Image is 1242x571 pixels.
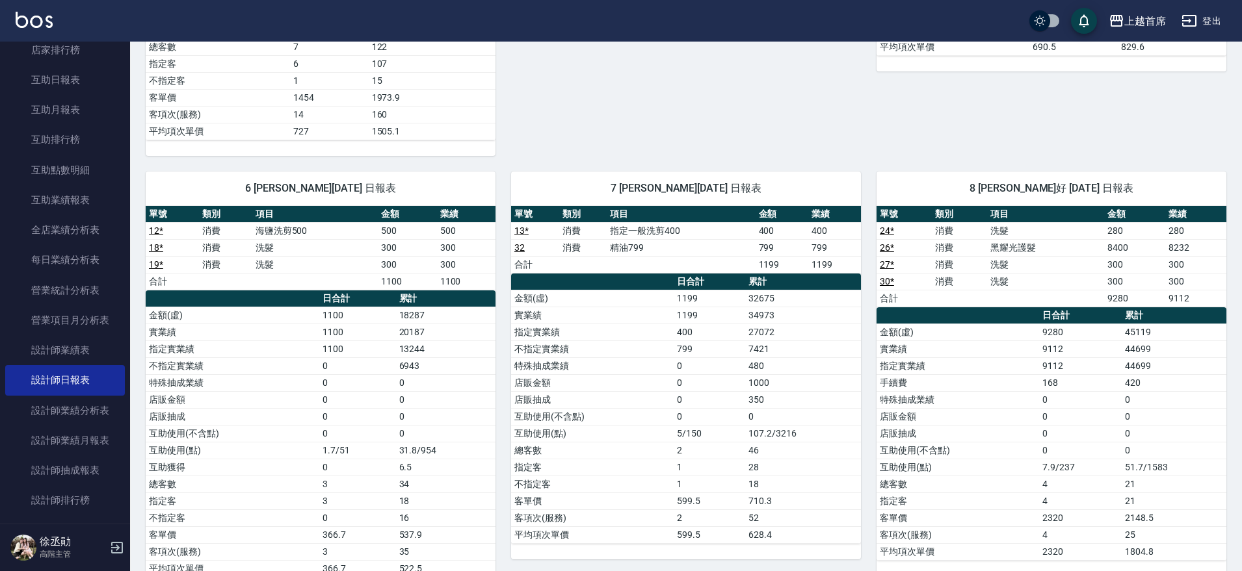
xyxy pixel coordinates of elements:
th: 項目 [987,206,1103,223]
th: 單號 [511,206,559,223]
td: 9112 [1165,290,1226,307]
td: 0 [319,509,396,526]
td: 實業績 [511,307,674,324]
td: 400 [756,222,808,239]
a: 設計師排行榜 [5,485,125,515]
th: 單號 [877,206,932,223]
td: 客單價 [146,89,290,106]
td: 指定客 [146,55,290,72]
td: 32675 [745,290,861,307]
td: 3 [319,543,396,560]
td: 34 [396,476,495,492]
td: 300 [378,256,436,273]
td: 互助使用(點) [511,425,674,442]
td: 9112 [1039,340,1122,357]
td: 指定實業績 [146,340,319,357]
td: 0 [1039,442,1122,459]
td: 0 [396,391,495,408]
td: 1454 [290,89,368,106]
th: 金額 [1104,206,1165,223]
td: 合計 [877,290,932,307]
td: 店販抽成 [146,408,319,425]
button: save [1071,8,1097,34]
td: 洗髮 [987,222,1103,239]
td: 洗髮 [252,256,378,273]
td: 300 [1165,256,1226,273]
td: 特殊抽成業績 [511,357,674,374]
td: 客單價 [511,492,674,509]
td: 9280 [1104,290,1165,307]
td: 平均項次單價 [146,123,290,140]
td: 21 [1122,476,1226,492]
td: 18287 [396,307,495,324]
td: 628.4 [745,526,861,543]
td: 280 [1165,222,1226,239]
td: 6 [290,55,368,72]
td: 1100 [319,307,396,324]
td: 1505.1 [369,123,495,140]
td: 7.9/237 [1039,459,1122,476]
td: 1100 [437,273,495,290]
td: 2320 [1039,509,1122,526]
td: 不指定客 [511,476,674,492]
td: 0 [674,408,745,425]
td: 0 [1122,408,1226,425]
img: Person [10,535,36,561]
td: 1100 [378,273,436,290]
td: 500 [437,222,495,239]
a: 店家排行榜 [5,35,125,65]
img: Logo [16,12,53,28]
td: 35 [396,543,495,560]
td: 4 [1039,476,1122,492]
div: 上越首席 [1124,13,1166,29]
a: 設計師抽成報表 [5,455,125,485]
td: 21 [1122,492,1226,509]
td: 0 [319,408,396,425]
td: 1 [290,72,368,89]
th: 類別 [559,206,607,223]
td: 0 [1039,408,1122,425]
td: 金額(虛) [146,307,319,324]
td: 6943 [396,357,495,374]
td: 指定實業績 [511,324,674,340]
td: 13244 [396,340,495,357]
td: 400 [808,222,861,239]
td: 0 [396,374,495,391]
th: 日合計 [1039,307,1122,324]
td: 消費 [932,273,987,290]
p: 高階主管 [40,548,106,560]
td: 1973.9 [369,89,495,106]
td: 366.7 [319,526,396,543]
td: 指定客 [877,492,1039,509]
td: 消費 [932,256,987,273]
td: 14 [290,106,368,123]
table: a dense table [511,273,861,544]
td: 客項次(服務) [511,509,674,526]
td: 599.5 [674,492,745,509]
td: 3 [319,492,396,509]
td: 52 [745,509,861,526]
td: 0 [1122,391,1226,408]
td: 總客數 [877,476,1039,492]
td: 1199 [756,256,808,273]
td: 店販金額 [877,408,1039,425]
td: 2148.5 [1122,509,1226,526]
td: 18 [396,492,495,509]
button: 上越首席 [1103,8,1171,34]
td: 互助使用(點) [146,442,319,459]
a: 全店業績分析表 [5,215,125,245]
td: 不指定實業績 [511,340,674,357]
td: 0 [396,408,495,425]
td: 799 [674,340,745,357]
td: 6.5 [396,459,495,476]
td: 690.5 [1029,38,1117,55]
td: 精油799 [607,239,755,256]
td: 指定客 [146,492,319,509]
td: 店販抽成 [511,391,674,408]
td: 店販金額 [511,374,674,391]
td: 2320 [1039,543,1122,560]
th: 金額 [756,206,808,223]
td: 客項次(服務) [146,106,290,123]
td: 28 [745,459,861,476]
td: 客單價 [877,509,1039,526]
